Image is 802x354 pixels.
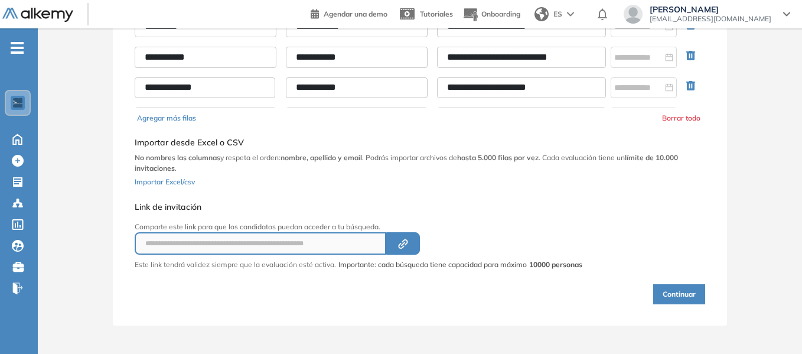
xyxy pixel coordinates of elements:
[650,14,771,24] span: [EMAIL_ADDRESS][DOMAIN_NAME]
[135,259,336,270] p: Este link tendrá validez siempre que la evaluación esté activa.
[457,153,539,162] b: hasta 5.000 filas por vez
[324,9,387,18] span: Agendar una demo
[135,177,195,186] span: Importar Excel/csv
[135,152,705,174] p: y respeta el orden: . Podrás importar archivos de . Cada evaluación tiene un .
[743,297,802,354] iframe: Chat Widget
[534,7,549,21] img: world
[135,222,582,232] p: Comparte este link para que los candidatos puedan acceder a tu búsqueda.
[135,174,195,188] button: Importar Excel/csv
[662,113,700,124] button: Borrar todo
[2,8,73,22] img: Logo
[420,9,453,18] span: Tutoriales
[11,47,24,49] i: -
[135,138,705,148] h5: Importar desde Excel o CSV
[281,153,362,162] b: nombre, apellido y email
[653,284,705,304] button: Continuar
[481,9,520,18] span: Onboarding
[137,113,196,124] button: Agregar más filas
[743,297,802,354] div: Widget de chat
[135,202,582,212] h5: Link de invitación
[462,2,520,27] button: Onboarding
[338,259,582,270] span: Importante: cada búsqueda tiene capacidad para máximo
[553,9,562,20] span: ES
[13,98,22,108] img: https://assets.alkemy.org/workspaces/1802/d452bae4-97f6-47ab-b3bf-1c40240bc960.jpg
[135,153,220,162] b: No nombres las columnas
[567,12,574,17] img: arrow
[311,6,387,20] a: Agendar una demo
[529,260,582,269] strong: 10000 personas
[650,5,771,14] span: [PERSON_NAME]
